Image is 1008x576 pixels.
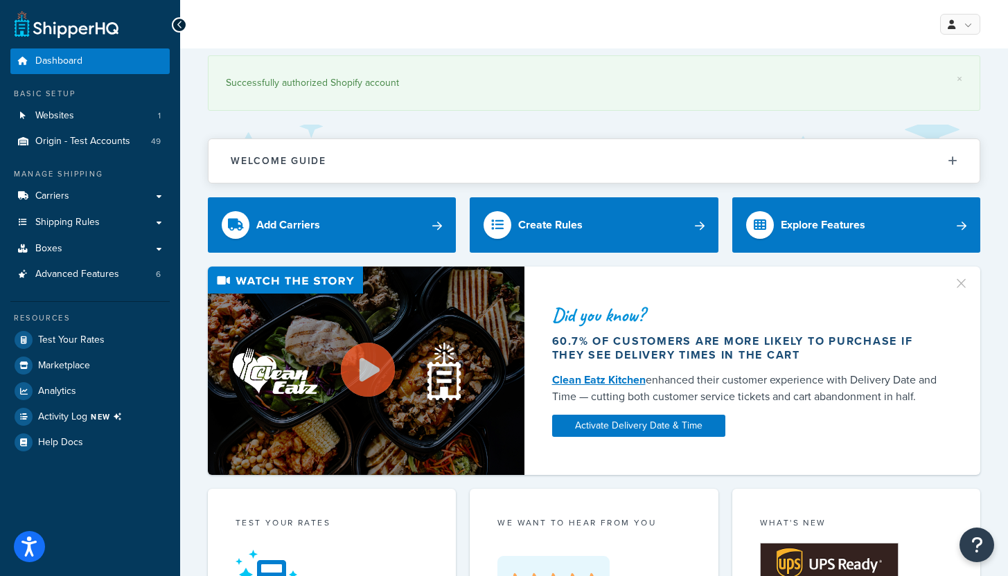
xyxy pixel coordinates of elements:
a: Analytics [10,379,170,404]
a: Marketplace [10,353,170,378]
a: Advanced Features6 [10,262,170,287]
span: Activity Log [38,408,127,426]
a: Carriers [10,183,170,209]
span: Boxes [35,243,62,255]
span: Dashboard [35,55,82,67]
div: Basic Setup [10,88,170,100]
div: Explore Features [781,215,865,235]
a: Activate Delivery Date & Time [552,415,725,437]
div: Successfully authorized Shopify account [226,73,962,93]
a: Explore Features [732,197,980,253]
span: Test Your Rates [38,334,105,346]
li: Websites [10,103,170,129]
h2: Welcome Guide [231,156,326,166]
a: Dashboard [10,48,170,74]
a: Clean Eatz Kitchen [552,372,646,388]
a: Websites1 [10,103,170,129]
a: Shipping Rules [10,210,170,235]
span: 6 [156,269,161,280]
span: Origin - Test Accounts [35,136,130,147]
div: Manage Shipping [10,168,170,180]
div: Create Rules [518,215,583,235]
div: enhanced their customer experience with Delivery Date and Time — cutting both customer service ti... [552,372,947,405]
span: Websites [35,110,74,122]
div: Resources [10,312,170,324]
span: 1 [158,110,161,122]
div: Test your rates [236,516,428,532]
a: Add Carriers [208,197,456,253]
button: Open Resource Center [960,528,994,562]
span: Carriers [35,190,69,202]
span: Help Docs [38,437,83,449]
li: Advanced Features [10,262,170,287]
div: 60.7% of customers are more likely to purchase if they see delivery times in the cart [552,334,947,362]
li: [object Object] [10,404,170,429]
div: What's New [760,516,953,532]
a: Origin - Test Accounts49 [10,129,170,154]
a: Create Rules [470,197,718,253]
a: Test Your Rates [10,327,170,352]
li: Origin - Test Accounts [10,129,170,154]
span: Shipping Rules [35,217,100,228]
div: Did you know? [552,305,947,325]
span: Advanced Features [35,269,119,280]
span: NEW [91,411,127,422]
p: we want to hear from you [497,516,690,529]
span: Analytics [38,386,76,397]
span: 49 [151,136,161,147]
a: Help Docs [10,430,170,455]
a: Boxes [10,236,170,262]
a: Activity LogNEW [10,404,170,429]
span: Marketplace [38,360,90,372]
img: Video thumbnail [208,267,524,475]
button: Welcome Guide [209,139,980,183]
a: × [957,73,962,84]
div: Add Carriers [256,215,320,235]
